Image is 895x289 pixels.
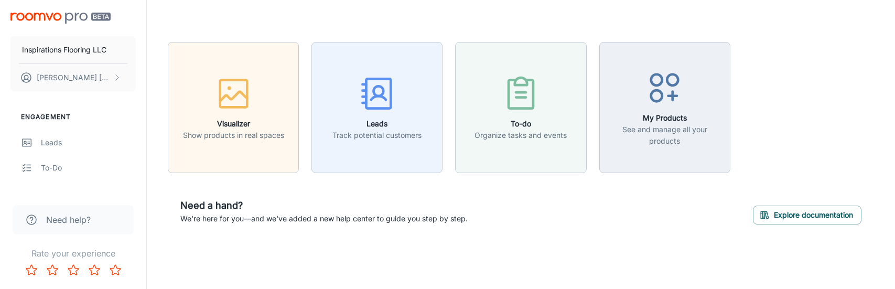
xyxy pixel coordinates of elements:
[180,213,468,224] p: We're here for you—and we've added a new help center to guide you step by step.
[10,13,111,24] img: Roomvo PRO Beta
[606,112,724,124] h6: My Products
[21,260,42,281] button: Rate 1 star
[41,137,136,148] div: Leads
[455,101,586,112] a: To-doOrganize tasks and events
[8,247,138,260] p: Rate your experience
[599,101,730,112] a: My ProductsSee and manage all your products
[332,130,422,141] p: Track potential customers
[753,206,861,224] button: Explore documentation
[311,101,443,112] a: LeadsTrack potential customers
[46,213,91,226] span: Need help?
[41,162,136,174] div: To-do
[606,124,724,147] p: See and manage all your products
[455,42,586,173] button: To-doOrganize tasks and events
[22,44,106,56] p: Inspirations Flooring LLC
[599,42,730,173] button: My ProductsSee and manage all your products
[475,130,567,141] p: Organize tasks and events
[311,42,443,173] button: LeadsTrack potential customers
[63,260,84,281] button: Rate 3 star
[10,64,136,91] button: [PERSON_NAME] [PERSON_NAME]
[332,118,422,130] h6: Leads
[180,198,468,213] h6: Need a hand?
[168,42,299,173] button: VisualizerShow products in real spaces
[475,118,567,130] h6: To-do
[183,118,284,130] h6: Visualizer
[183,130,284,141] p: Show products in real spaces
[37,72,111,83] p: [PERSON_NAME] [PERSON_NAME]
[10,36,136,63] button: Inspirations Flooring LLC
[84,260,105,281] button: Rate 4 star
[753,209,861,220] a: Explore documentation
[105,260,126,281] button: Rate 5 star
[42,260,63,281] button: Rate 2 star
